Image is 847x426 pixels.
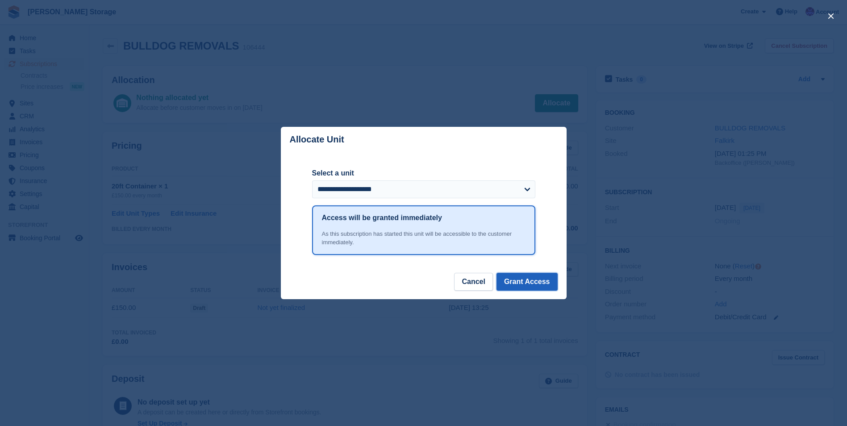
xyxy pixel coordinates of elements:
button: close [824,9,838,23]
p: Allocate Unit [290,134,344,145]
button: Cancel [454,273,492,291]
h1: Access will be granted immediately [322,213,442,223]
div: As this subscription has started this unit will be accessible to the customer immediately. [322,230,526,247]
button: Grant Access [497,273,558,291]
label: Select a unit [312,168,535,179]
